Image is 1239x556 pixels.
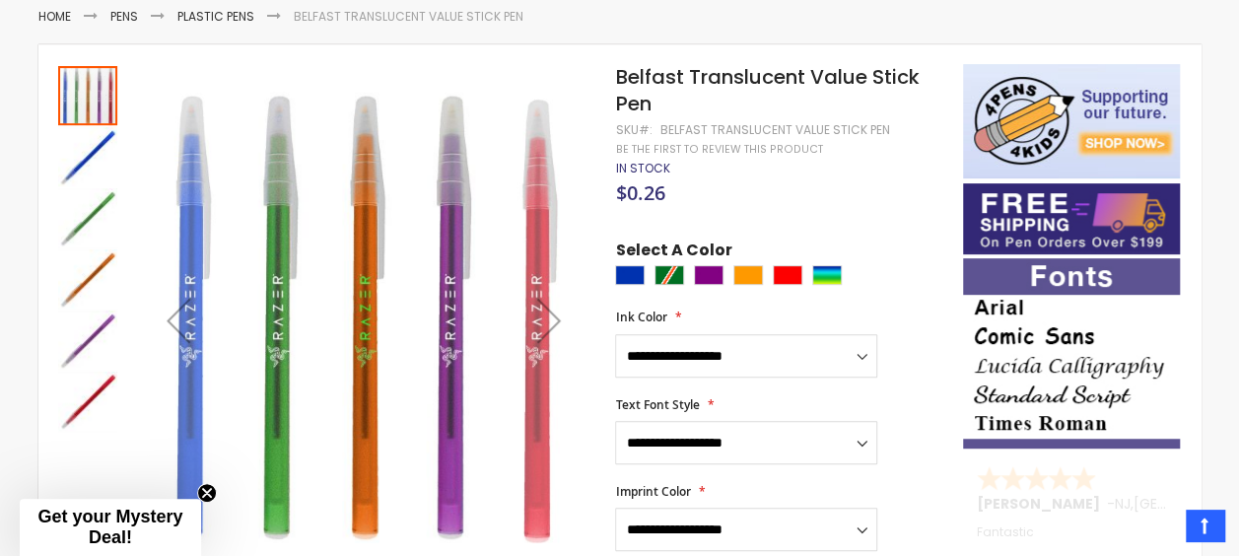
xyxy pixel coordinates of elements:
div: Blue [615,265,645,285]
img: Belfast Translucent Value Stick Pen [58,188,117,247]
img: Belfast Translucent Value Stick Pen [58,127,117,186]
span: $0.26 [615,179,664,206]
a: Home [38,8,71,25]
img: font-personalization-examples [963,258,1180,449]
strong: SKU [615,121,652,138]
div: Belfast Translucent Value Stick Pen [659,122,889,138]
img: Belfast Translucent Value Stick Pen [58,372,117,431]
div: Red [773,265,802,285]
span: In stock [615,160,669,176]
img: Belfast Translucent Value Stick Pen [58,311,117,370]
div: Orange [733,265,763,285]
a: Pens [110,8,138,25]
button: Close teaser [197,483,217,503]
span: Text Font Style [615,396,699,413]
div: Belfast Translucent Value Stick Pen [58,370,117,431]
div: Purple [694,265,723,285]
span: Imprint Color [615,483,690,500]
div: Assorted [812,265,842,285]
div: Belfast Translucent Value Stick Pen [58,247,119,309]
li: Belfast Translucent Value Stick Pen [294,9,523,25]
div: Get your Mystery Deal!Close teaser [20,499,201,556]
img: Free shipping on orders over $199 [963,183,1180,254]
img: Belfast Translucent Value Stick Pen [58,249,117,309]
div: Belfast Translucent Value Stick Pen [58,309,119,370]
span: Get your Mystery Deal! [37,507,182,547]
div: Belfast Translucent Value Stick Pen [58,64,119,125]
img: Belfast Translucent Value Stick Pen [139,93,589,543]
div: Belfast Translucent Value Stick Pen [58,186,119,247]
div: Availability [615,161,669,176]
div: Belfast Translucent Value Stick Pen [58,125,119,186]
span: Select A Color [615,240,731,266]
span: Ink Color [615,309,666,325]
span: Belfast Translucent Value Stick Pen [615,63,919,117]
a: Plastic Pens [177,8,254,25]
a: Be the first to review this product [615,142,822,157]
img: 4pens 4 kids [963,64,1180,178]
